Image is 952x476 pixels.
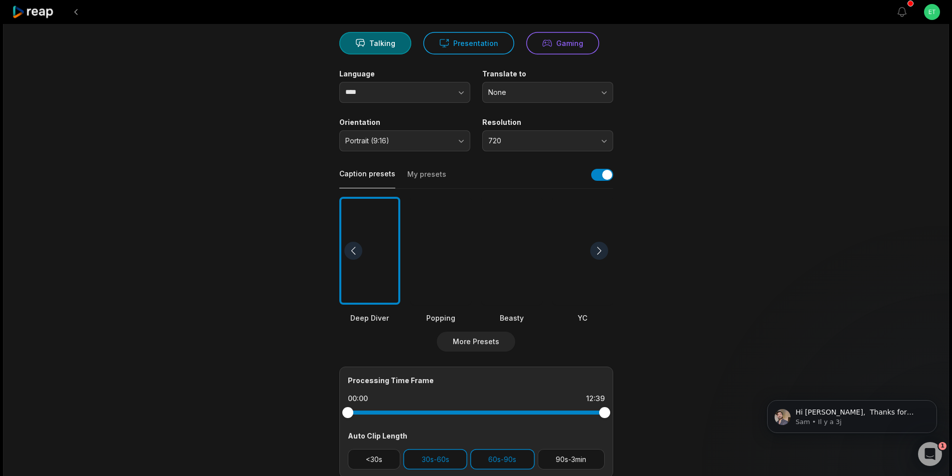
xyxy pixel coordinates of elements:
[339,118,470,127] label: Orientation
[348,375,605,386] div: Processing Time Frame
[345,136,450,145] span: Portrait (9:16)
[339,169,395,188] button: Caption presets
[437,332,515,352] button: More Presets
[482,69,613,78] label: Translate to
[339,69,470,78] label: Language
[481,313,542,323] div: Beasty
[339,313,400,323] div: Deep Diver
[488,136,593,145] span: 720
[552,313,613,323] div: YC
[410,313,471,323] div: Popping
[470,449,535,470] button: 60s-90s
[918,442,942,466] iframe: Intercom live chat
[482,118,613,127] label: Resolution
[488,88,593,97] span: None
[348,431,605,441] div: Auto Clip Length
[339,32,411,54] button: Talking
[526,32,599,54] button: Gaming
[403,449,467,470] button: 30s-60s
[586,394,605,404] div: 12:39
[339,130,470,151] button: Portrait (9:16)
[348,394,368,404] div: 00:00
[752,379,952,449] iframe: Intercom notifications message
[482,82,613,103] button: None
[348,449,401,470] button: <30s
[423,32,514,54] button: Presentation
[538,449,605,470] button: 90s-3min
[482,130,613,151] button: 720
[407,169,446,188] button: My presets
[939,442,947,450] span: 1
